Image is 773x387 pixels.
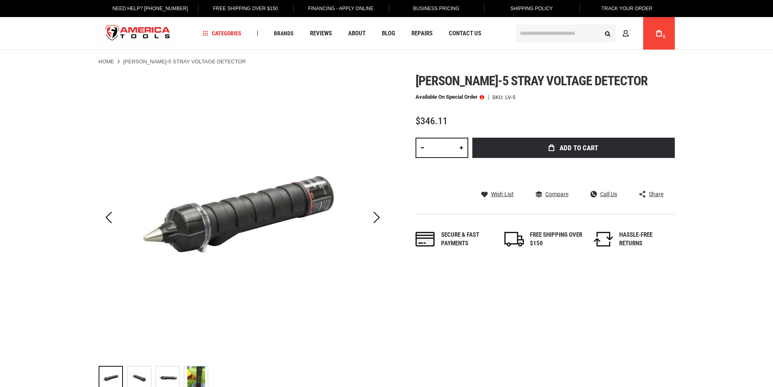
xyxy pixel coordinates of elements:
a: Blog [378,28,399,39]
button: Add to Cart [472,138,675,158]
img: payments [416,232,435,246]
div: Secure & fast payments [441,231,494,248]
a: Repairs [408,28,436,39]
span: About [348,30,366,37]
a: Call Us [590,190,617,198]
span: $346.11 [416,115,448,127]
span: Blog [382,30,395,37]
span: Compare [545,191,568,197]
a: Categories [199,28,245,39]
div: Next [366,74,387,362]
strong: SKU [492,95,505,100]
a: Wish List [481,190,514,198]
a: 0 [651,17,667,50]
div: LV-5 [505,95,515,100]
span: Shipping Policy [510,6,553,11]
img: GREENLEE LV-5 STRAY VOLTAGE DETECTOR [99,74,387,362]
span: Contact Us [449,30,481,37]
a: About [345,28,369,39]
img: returns [594,232,613,246]
span: Share [649,191,663,197]
button: Search [600,26,616,41]
span: Repairs [411,30,433,37]
div: FREE SHIPPING OVER $150 [530,231,583,248]
span: Reviews [310,30,332,37]
span: Wish List [491,191,514,197]
a: Contact Us [445,28,485,39]
span: Brands [274,30,294,36]
strong: [PERSON_NAME]-5 STRAY VOLTAGE DETECTOR [123,58,246,65]
div: HASSLE-FREE RETURNS [619,231,672,248]
span: Call Us [600,191,617,197]
a: Compare [536,190,568,198]
span: Add to Cart [560,145,598,151]
a: Brands [270,28,297,39]
span: Categories [202,30,241,36]
span: [PERSON_NAME]-5 stray voltage detector [416,73,648,89]
span: 0 [663,35,665,39]
div: Previous [99,74,119,362]
a: Reviews [306,28,336,39]
img: shipping [504,232,524,246]
p: Available on Special Order [416,94,484,100]
a: store logo [99,18,177,49]
a: Home [99,58,114,65]
img: America Tools [99,18,177,49]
